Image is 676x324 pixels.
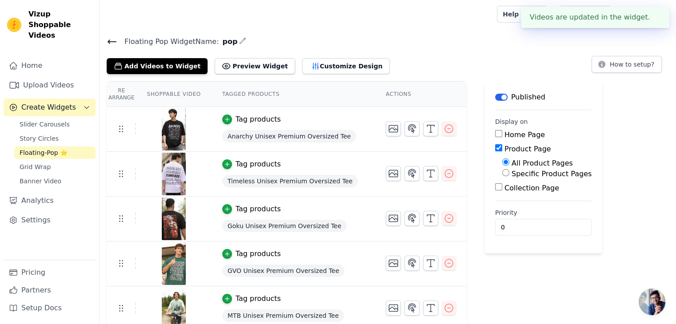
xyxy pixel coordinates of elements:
[222,130,356,142] span: Anarchy Unisex Premium Oversized Tee
[14,132,96,145] a: Story Circles
[222,293,281,304] button: Tag products
[236,159,281,170] div: Tag products
[14,118,96,130] a: Slider Carousels
[161,242,186,285] img: tn-0e46c073e8534787b510a8302baa93ec.png
[504,145,551,153] label: Product Page
[4,99,96,116] button: Create Widgets
[20,134,59,143] span: Story Circles
[222,159,281,170] button: Tag products
[632,6,669,22] p: WuShang
[20,177,61,186] span: Banner Video
[4,192,96,209] a: Analytics
[618,6,669,22] button: W WuShang
[4,281,96,299] a: Partners
[302,58,390,74] button: Customize Design
[592,62,662,71] a: How to setup?
[20,120,70,129] span: Slider Carousels
[386,211,401,226] button: Change Thumbnail
[14,175,96,187] a: Banner Video
[236,204,281,214] div: Tag products
[222,220,347,232] span: Goku Unisex Premium Oversized Tee
[7,18,21,32] img: Vizup
[161,153,186,195] img: tn-620744dfd01f459f94e73a1a7b99c083.png
[521,7,669,28] div: Videos are updated in the widget.
[28,9,92,41] span: Vizup Shoppable Videos
[222,265,344,277] span: GVO Unisex Premium Oversized Tee
[219,36,237,47] span: pop
[161,108,186,150] img: tn-d347f3166a5d43be991e2c3cecb6237d.png
[239,36,246,47] div: Edit Name
[512,159,573,167] label: All Product Pages
[4,57,96,75] a: Home
[375,82,467,107] th: Actions
[14,146,96,159] a: Floating-Pop ⭐
[20,148,68,157] span: Floating-Pop ⭐
[495,208,592,217] label: Priority
[107,82,136,107] th: Re Arrange
[236,293,281,304] div: Tag products
[21,102,76,113] span: Create Widgets
[117,36,219,47] span: Floating Pop Widget Name:
[14,161,96,173] a: Grid Wrap
[504,184,559,192] label: Collection Page
[386,256,401,271] button: Change Thumbnail
[650,12,660,23] button: Close
[222,175,358,187] span: Timeless Unisex Premium Oversized Tee
[107,58,208,74] button: Add Videos to Widget
[386,166,401,181] button: Change Thumbnail
[504,130,545,139] label: Home Page
[212,82,375,107] th: Tagged Products
[497,6,547,23] a: Help Setup
[222,204,281,214] button: Tag products
[222,114,281,125] button: Tag products
[495,117,528,126] legend: Display on
[136,82,211,107] th: Shoppable Video
[386,300,401,316] button: Change Thumbnail
[4,264,96,281] a: Pricing
[236,114,281,125] div: Tag products
[222,309,344,322] span: MTB Unisex Premium Oversized Tee
[512,170,592,178] label: Specific Product Pages
[511,92,545,103] p: Published
[20,162,51,171] span: Grid Wrap
[592,56,662,73] button: How to setup?
[222,249,281,259] button: Tag products
[386,121,401,136] button: Change Thumbnail
[4,76,96,94] a: Upload Videos
[639,288,665,315] div: Open chat
[236,249,281,259] div: Tag products
[4,299,96,317] a: Setup Docs
[4,211,96,229] a: Settings
[560,6,611,23] a: Book Demo
[161,198,186,240] img: tn-727e46ba6e8d455ba5d2240e81dfa045.png
[215,58,295,74] button: Preview Widget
